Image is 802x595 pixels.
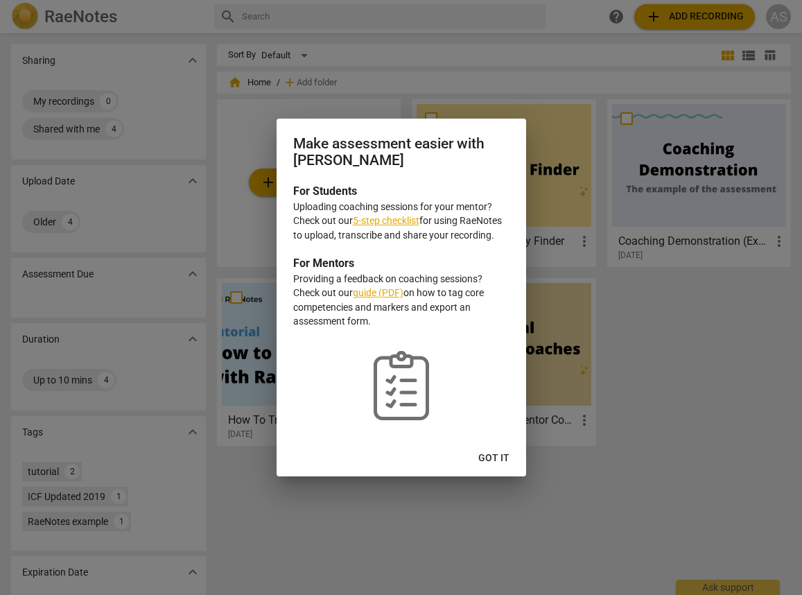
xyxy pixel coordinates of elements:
b: For Mentors [293,257,354,270]
h2: Make assessment easier with [PERSON_NAME] [293,135,509,169]
p: Providing a feedback on coaching sessions? Check out our on how to tag core competencies and mark... [293,272,509,329]
b: For Students [293,184,357,198]
button: Got it [467,446,521,471]
p: Uploading coaching sessions for your mentor? Check out our for using RaeNotes to upload, transcri... [293,200,509,243]
span: Got it [478,451,509,465]
a: guide (PDF) [353,287,403,298]
a: 5-step checklist [353,215,419,226]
